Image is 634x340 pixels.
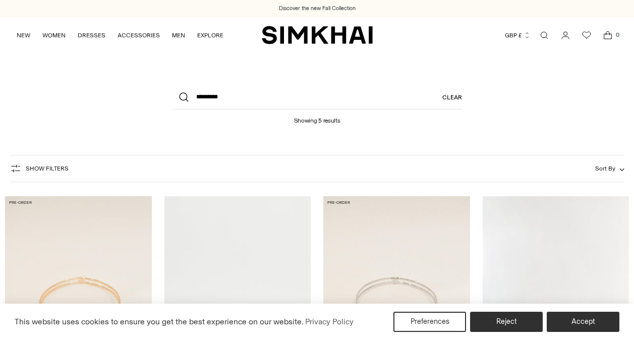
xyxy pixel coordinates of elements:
[547,312,619,332] button: Accept
[470,312,543,332] button: Reject
[595,165,615,172] span: Sort By
[294,109,340,124] h1: Showing 5 results
[172,85,196,109] button: Search
[595,163,624,174] button: Sort By
[613,30,622,39] span: 0
[197,24,223,46] a: EXPLORE
[598,25,618,45] a: Open cart modal
[442,85,462,109] a: Clear
[279,5,356,13] a: Discover the new Fall Collection
[10,160,69,177] button: Show Filters
[26,165,69,172] span: Show Filters
[505,24,531,46] button: GBP £
[118,24,160,46] a: ACCESSORIES
[15,317,304,326] span: This website uses cookies to ensure you get the best experience on our website.
[262,25,373,45] a: SIMKHAI
[534,25,554,45] a: Open search modal
[393,312,466,332] button: Preferences
[78,24,105,46] a: DRESSES
[577,25,597,45] a: Wishlist
[555,25,575,45] a: Go to the account page
[172,24,185,46] a: MEN
[17,24,30,46] a: NEW
[304,314,355,329] a: Privacy Policy (opens in a new tab)
[42,24,66,46] a: WOMEN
